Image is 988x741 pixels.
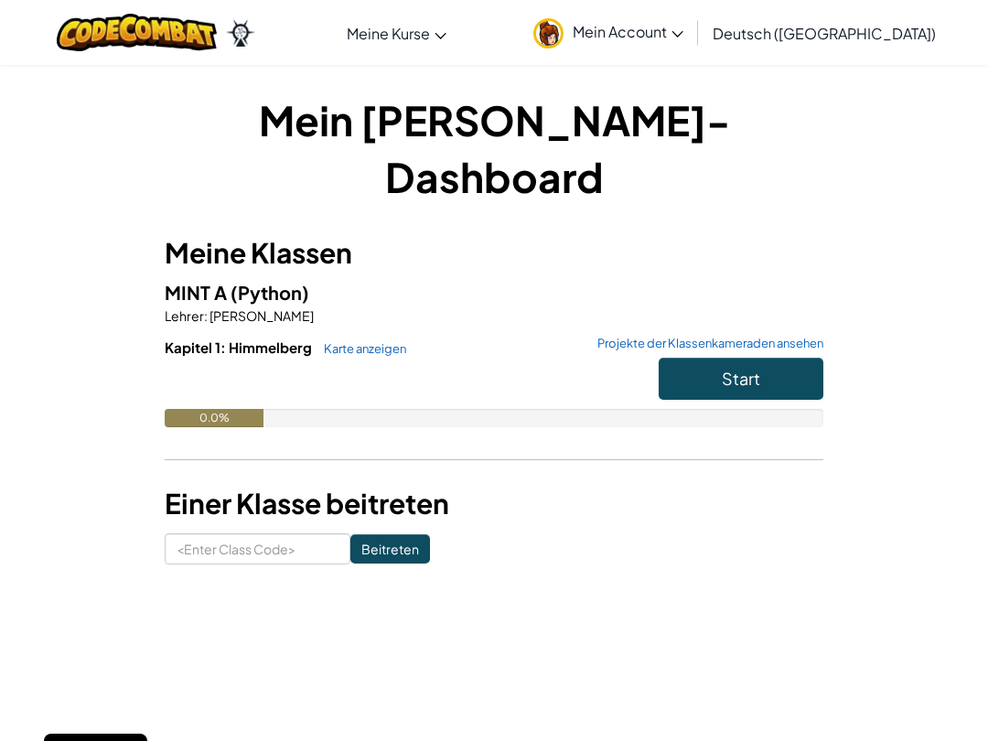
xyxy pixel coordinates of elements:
[315,341,406,356] a: Karte anzeigen
[165,483,823,524] h3: Einer Klasse beitreten
[208,307,314,324] span: [PERSON_NAME]
[659,358,823,400] button: Start
[703,8,945,58] a: Deutsch ([GEOGRAPHIC_DATA])
[231,281,309,304] span: (Python)
[165,409,263,427] div: 0.0%
[204,307,208,324] span: :
[722,368,760,389] span: Start
[347,24,430,43] span: Meine Kurse
[533,18,564,48] img: avatar
[573,22,683,41] span: Mein Account
[226,19,255,47] img: Ozaria
[165,533,350,564] input: <Enter Class Code>
[350,534,430,564] input: Beitreten
[338,8,456,58] a: Meine Kurse
[165,338,315,356] span: Kapitel 1: Himmelberg
[713,24,936,43] span: Deutsch ([GEOGRAPHIC_DATA])
[165,307,204,324] span: Lehrer
[165,281,231,304] span: MINT A
[57,14,217,51] img: CodeCombat logo
[165,91,823,205] h1: Mein [PERSON_NAME]-Dashboard
[165,232,823,274] h3: Meine Klassen
[524,4,693,61] a: Mein Account
[588,338,823,349] a: Projekte der Klassenkameraden ansehen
